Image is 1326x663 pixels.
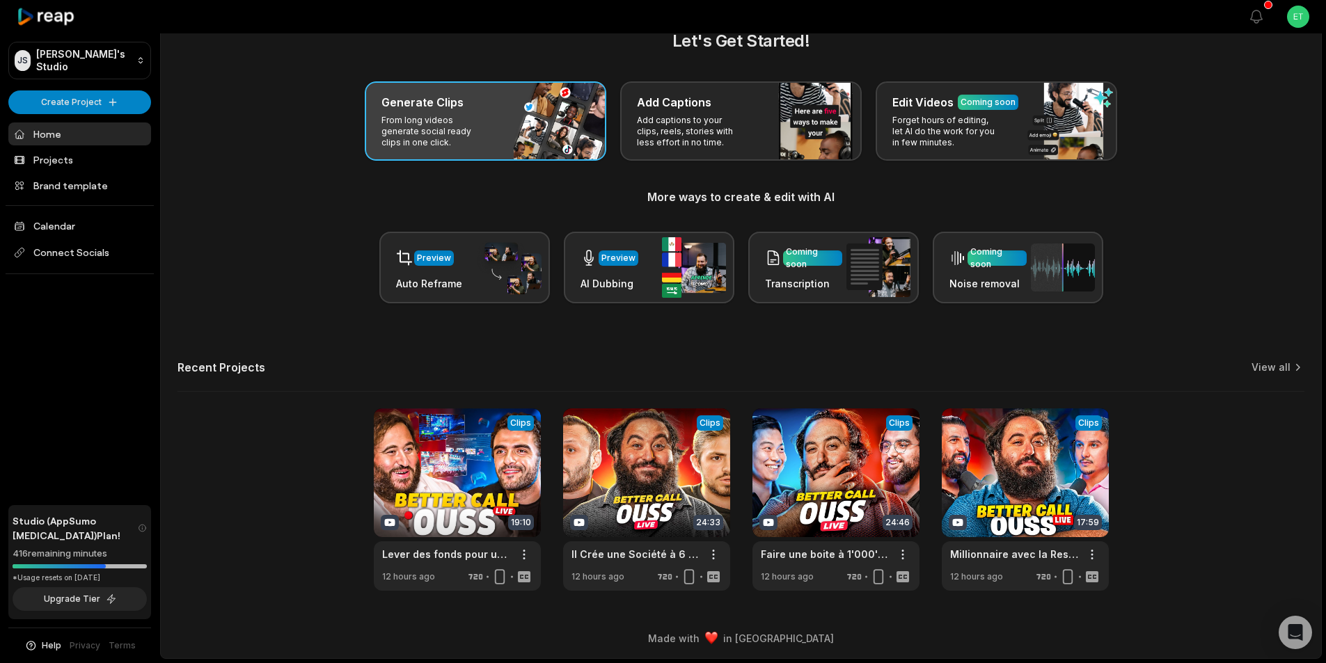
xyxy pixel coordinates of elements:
[8,148,151,171] a: Projects
[786,246,839,271] div: Coming soon
[381,115,489,148] p: From long videos generate social ready clips in one click.
[765,276,842,291] h3: Transcription
[662,237,726,298] img: ai_dubbing.png
[109,639,136,652] a: Terms
[8,214,151,237] a: Calendar
[637,115,745,148] p: Add captions to your clips, reels, stories with less effort in no time.
[70,639,100,652] a: Privacy
[705,632,718,644] img: heart emoji
[892,94,954,111] h3: Edit Videos
[637,94,711,111] h3: Add Captions
[892,115,1000,148] p: Forget hours of editing, let AI do the work for you in few minutes.
[8,90,151,114] button: Create Project
[13,547,147,561] div: 416 remaining minutes
[581,276,638,291] h3: AI Dubbing
[42,639,61,652] span: Help
[177,29,1304,54] h2: Let's Get Started!
[846,237,910,297] img: transcription.png
[36,48,131,73] p: [PERSON_NAME]'s Studio
[396,276,462,291] h3: Auto Reframe
[961,96,1016,109] div: Coming soon
[13,587,147,611] button: Upgrade Tier
[601,252,636,264] div: Preview
[950,547,1078,561] a: Millionnaire avec la Restauration ? La fin des Cryptos ? – Better Call Ouss #3
[8,122,151,145] a: Home
[15,50,31,71] div: JS
[8,174,151,197] a: Brand template
[970,246,1024,271] div: Coming soon
[417,252,451,264] div: Preview
[761,547,889,561] a: Faire une boite à 1'000'000'000? Voler une idée de business? Lever des fonds ? - Better Call Ouss #4
[173,631,1309,646] div: Made with in [GEOGRAPHIC_DATA]
[13,573,147,583] div: *Usage resets on [DATE]
[382,547,510,561] a: Lever des fonds pour une Marketplace ? - Better Call Ouss #7
[177,360,265,374] h2: Recent Projects
[949,276,1027,291] h3: Noise removal
[177,189,1304,205] h3: More ways to create & edit with AI
[381,94,464,111] h3: Generate Clips
[477,241,542,295] img: auto_reframe.png
[1031,243,1095,291] img: noise_removal.png
[1252,360,1291,374] a: View all
[8,240,151,265] span: Connect Socials
[24,639,61,652] button: Help
[1279,616,1312,649] div: Open Intercom Messenger
[13,513,138,543] span: Studio (AppSumo [MEDICAL_DATA]) Plan!
[571,547,700,561] a: Il Crée une Société à 6 Milliards € en 3 Semaines? Lever 4 Millions € ? - Better Call Ouss #6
